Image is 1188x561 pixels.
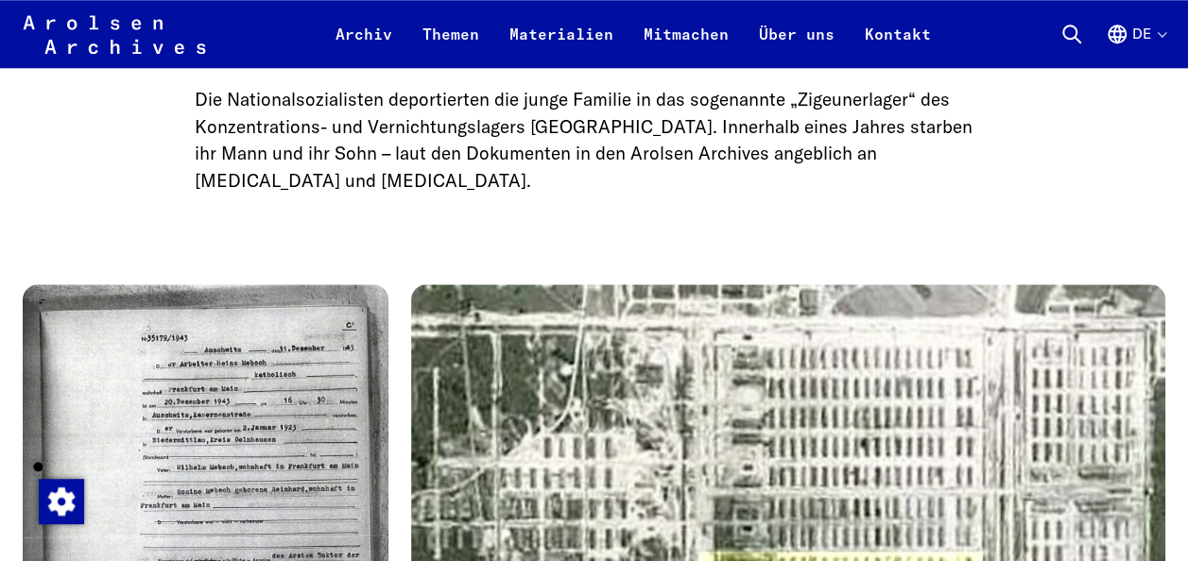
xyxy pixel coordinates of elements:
[628,23,744,68] a: Mitmachen
[744,23,850,68] a: Über uns
[850,23,946,68] a: Kontakt
[1106,23,1165,68] button: Deutsch, Sprachauswahl
[195,86,994,194] p: Die Nationalsozialisten deportierten die junge Familie in das sogenannte „Zigeunerlager“ des Konz...
[320,11,946,57] nav: Primär
[320,23,407,68] a: Archiv
[494,23,628,68] a: Materialien
[407,23,494,68] a: Themen
[39,479,84,524] img: Zustimmung ändern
